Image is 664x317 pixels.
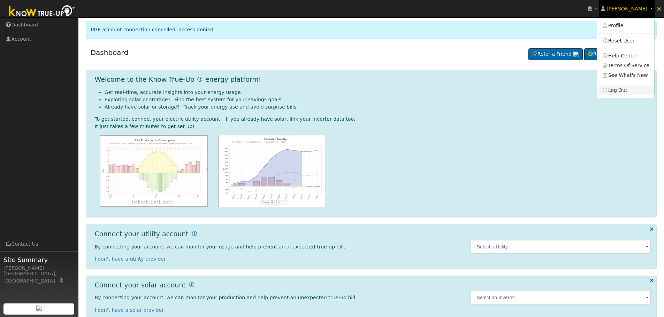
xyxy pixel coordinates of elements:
a: I don't have a utility provider [95,256,166,262]
a: Log Out [597,86,654,95]
li: Already have solar or storage? Track your energy use and avoid surprise bills [105,103,651,111]
a: Reset User [597,36,654,46]
input: Select an Inverter [471,291,651,304]
img: retrieve [573,51,579,57]
a: Terms Of Service [597,61,654,70]
div: It just takes a few minutes to get set up! [95,123,651,130]
span: Site Summary [3,255,75,264]
img: retrieve [36,306,42,311]
span: [PERSON_NAME] [606,6,647,11]
a: See What's New [597,70,654,80]
li: Exploring solar or storage? Find the best system for your savings goals [105,96,651,103]
a: Dashboard [91,48,129,57]
span: × [656,5,662,13]
div: PGE account connection cancelled: access denied [86,21,657,39]
a: Help Center [597,51,654,61]
a: Request a Cleaning [584,48,652,60]
input: Select a Utility [471,240,651,254]
a: I don't have a solar provider [95,307,164,313]
div: [PERSON_NAME] [3,264,75,272]
li: Get real-time, accurate insights into your energy usage [105,89,651,96]
h1: Connect your solar account [95,281,186,289]
div: [GEOGRAPHIC_DATA], [GEOGRAPHIC_DATA] [3,270,75,285]
img: Know True-Up [5,4,78,19]
a: Refer a Friend [528,48,583,60]
a: Map [59,278,65,284]
h1: Connect your utility account [95,230,189,238]
h1: Welcome to the Know True-Up ® energy platform! [95,76,261,84]
span: By connecting your account, we can monitor your usage and help prevent an unexpected true-up bill. [95,244,345,249]
a: Profile [597,21,654,31]
span: By connecting your account, we can monitor your production and help prevent an unexpected true-up... [95,295,357,300]
div: To get started, connect your electric utility account. If you already have solar, link your inver... [95,116,651,123]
